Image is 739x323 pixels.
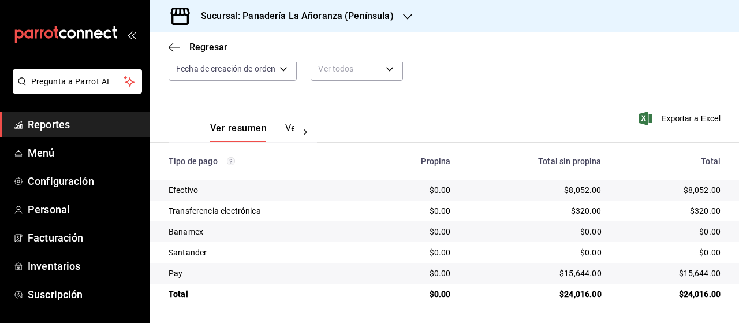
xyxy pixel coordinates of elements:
[28,202,140,217] span: Personal
[192,9,394,23] h3: Sucursal: Panadería La Añoranza (Península)
[169,288,362,300] div: Total
[169,268,362,279] div: Pay
[620,247,721,258] div: $0.00
[169,226,362,237] div: Banamex
[28,287,140,302] span: Suscripción
[380,226,450,237] div: $0.00
[620,184,721,196] div: $8,052.00
[169,157,362,166] div: Tipo de pago
[380,205,450,217] div: $0.00
[189,42,227,53] span: Regresar
[169,205,362,217] div: Transferencia electrónica
[620,157,721,166] div: Total
[469,288,602,300] div: $24,016.00
[380,268,450,279] div: $0.00
[285,122,329,142] button: Ver pagos
[176,63,275,75] span: Fecha de creación de orden
[380,247,450,258] div: $0.00
[469,205,602,217] div: $320.00
[28,230,140,246] span: Facturación
[210,122,267,142] button: Ver resumen
[28,258,140,274] span: Inventarios
[210,122,294,142] div: navigation tabs
[469,268,602,279] div: $15,644.00
[620,205,721,217] div: $320.00
[169,184,362,196] div: Efectivo
[641,112,721,125] button: Exportar a Excel
[469,247,602,258] div: $0.00
[469,226,602,237] div: $0.00
[169,247,362,258] div: Santander
[28,173,140,189] span: Configuración
[469,184,602,196] div: $8,052.00
[8,84,142,96] a: Pregunta a Parrot AI
[620,268,721,279] div: $15,644.00
[311,57,402,81] div: Ver todos
[380,288,450,300] div: $0.00
[620,288,721,300] div: $24,016.00
[380,157,450,166] div: Propina
[28,117,140,132] span: Reportes
[227,157,235,165] svg: Los pagos realizados con Pay y otras terminales son montos brutos.
[28,145,140,161] span: Menú
[620,226,721,237] div: $0.00
[31,76,124,88] span: Pregunta a Parrot AI
[13,69,142,94] button: Pregunta a Parrot AI
[127,30,136,39] button: open_drawer_menu
[380,184,450,196] div: $0.00
[469,157,602,166] div: Total sin propina
[169,42,227,53] button: Regresar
